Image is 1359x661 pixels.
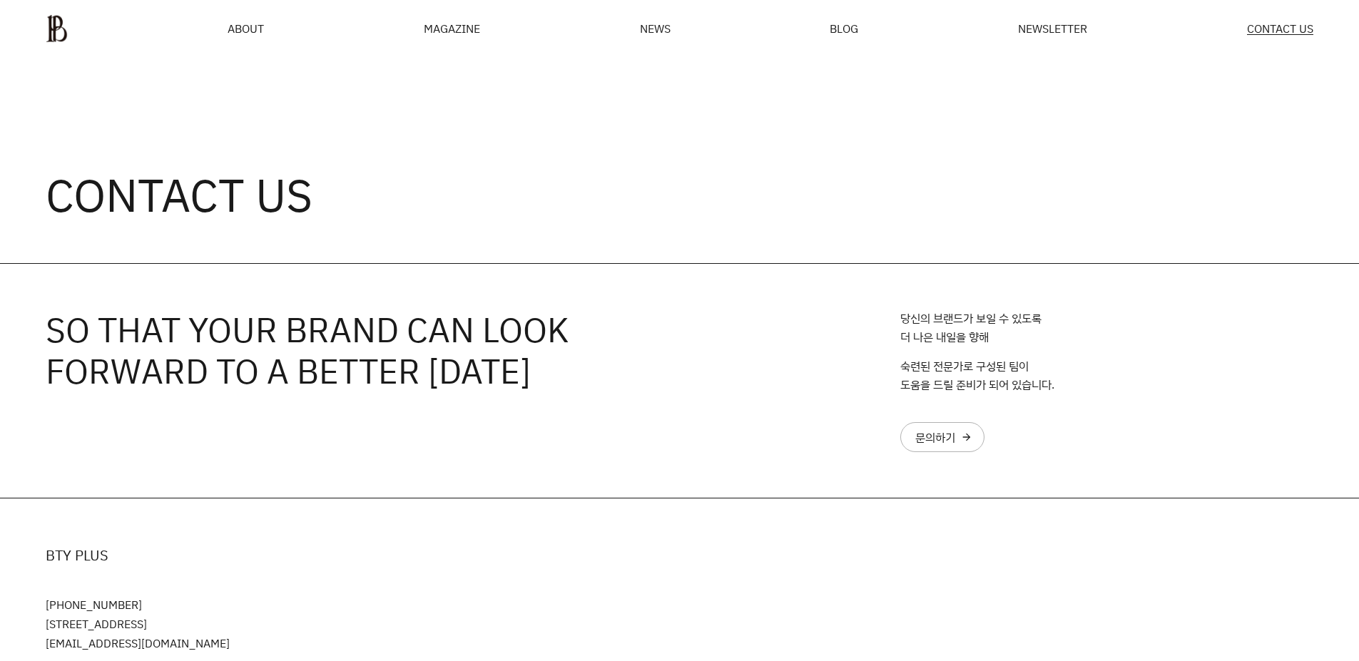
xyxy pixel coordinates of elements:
[1247,23,1313,35] a: CONTACT US
[46,595,1313,652] p: [PHONE_NUMBER] [STREET_ADDRESS] [EMAIL_ADDRESS][DOMAIN_NAME]
[830,23,858,34] a: BLOG
[228,23,264,34] a: ABOUT
[1018,23,1087,34] a: NEWSLETTER
[900,422,984,452] a: 문의하기arrow_forward
[961,431,972,443] div: arrow_forward
[900,309,1042,346] p: 당신의 브랜드가 보일 수 있도록 더 나은 내일을 향해
[1247,23,1313,34] span: CONTACT US
[46,14,68,43] img: ba379d5522eb3.png
[46,309,872,452] h4: SO THAT YOUR BRAND CAN LOOK FORWARD TO A BETTER [DATE]
[424,23,480,34] div: MAGAZINE
[915,431,955,443] div: 문의하기
[46,544,1313,567] div: BTY PLUS
[900,357,1054,394] p: 숙련된 전문가로 구성된 팀이 도움을 드릴 준비가 되어 있습니다.
[46,172,312,217] h3: CONTACT US
[640,23,671,34] a: NEWS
